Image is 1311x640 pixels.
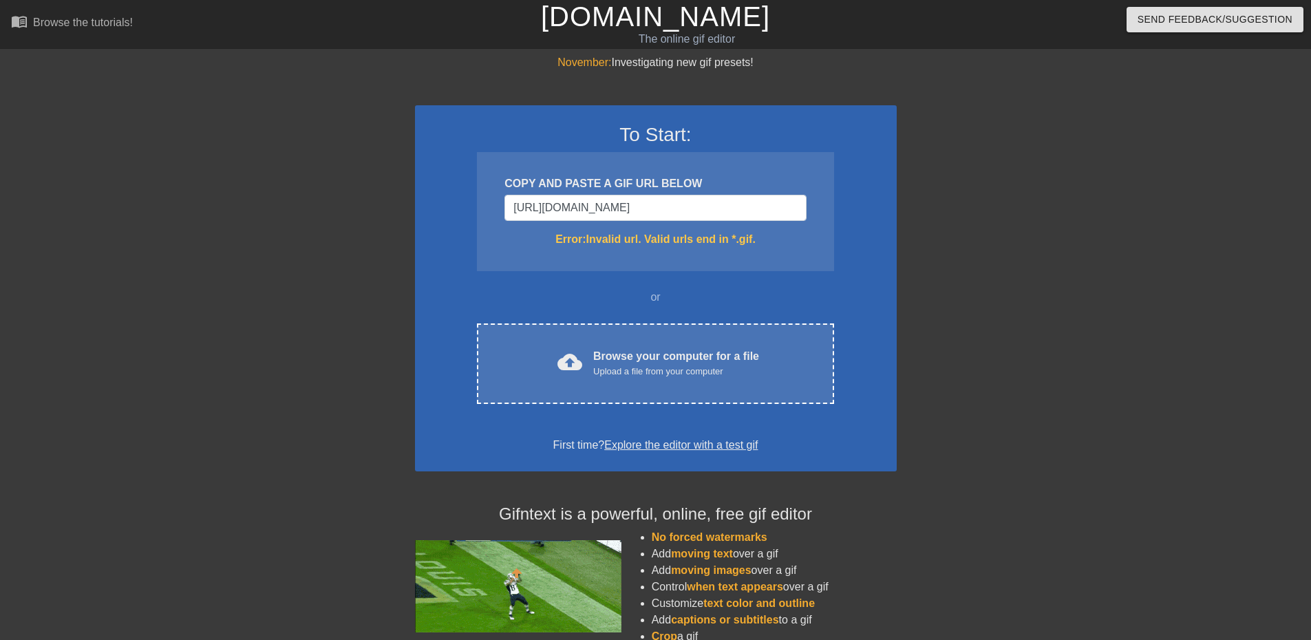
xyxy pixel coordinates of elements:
input: Username [504,195,806,221]
span: moving images [671,564,751,576]
span: captions or subtitles [671,614,778,626]
span: moving text [671,548,733,559]
div: First time? [433,437,879,454]
h3: To Start: [433,123,879,147]
h4: Gifntext is a powerful, online, free gif editor [415,504,897,524]
div: Error: Invalid url. Valid urls end in *.gif. [504,231,806,248]
li: Add over a gif [652,546,897,562]
span: November: [557,56,611,68]
a: Explore the editor with a test gif [604,439,758,451]
div: Upload a file from your computer [593,365,759,378]
span: text color and outline [703,597,815,609]
div: Browse your computer for a file [593,348,759,378]
span: Send Feedback/Suggestion [1138,11,1292,28]
div: The online gif editor [444,31,930,47]
span: cloud_upload [557,350,582,374]
li: Add over a gif [652,562,897,579]
span: menu_book [11,13,28,30]
li: Control over a gif [652,579,897,595]
li: Add to a gif [652,612,897,628]
button: Send Feedback/Suggestion [1127,7,1303,32]
a: [DOMAIN_NAME] [541,1,770,32]
div: or [451,289,861,306]
div: Investigating new gif presets! [415,54,897,71]
span: No forced watermarks [652,531,767,543]
li: Customize [652,595,897,612]
span: when text appears [687,581,783,593]
div: COPY AND PASTE A GIF URL BELOW [504,175,806,192]
a: Browse the tutorials! [11,13,133,34]
div: Browse the tutorials! [33,17,133,28]
img: football_small.gif [415,540,621,632]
